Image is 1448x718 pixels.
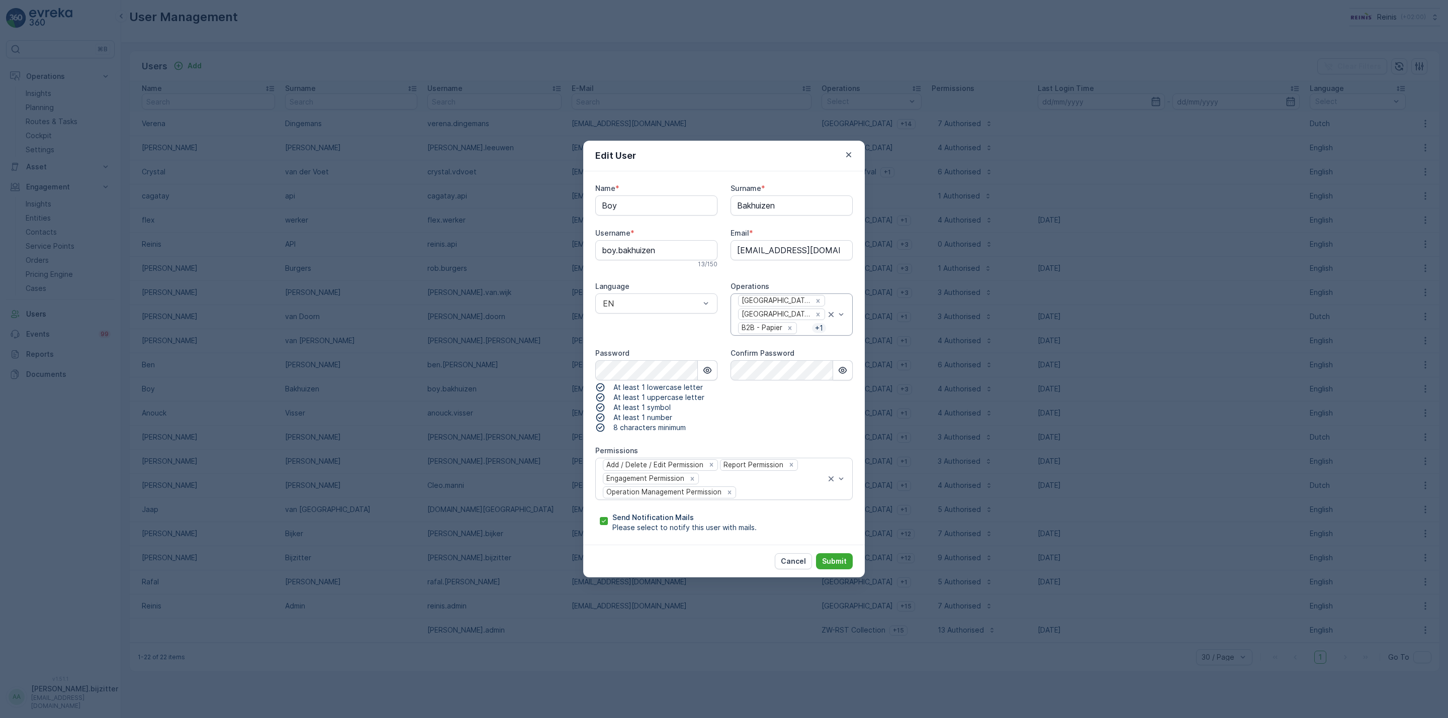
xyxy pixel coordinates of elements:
label: Password [595,349,629,357]
label: Permissions [595,446,638,455]
span: At least 1 uppercase letter [613,392,704,402]
div: Engagement Permission [603,473,686,484]
div: [GEOGRAPHIC_DATA] [739,295,812,306]
p: 13 / 150 [698,260,717,268]
button: Cancel [775,553,812,569]
div: Remove Operation Management Permission [724,488,735,497]
div: Remove Prullenbakken [812,296,824,305]
div: Add / Delete / Edit Permission [603,460,705,470]
div: Report Permission [720,460,785,470]
p: + 1 [814,323,824,333]
label: Surname [731,184,761,192]
label: Operations [731,282,769,290]
div: Operation Management Permission [603,487,723,497]
span: Send Notification Mails [612,512,757,523]
p: Cancel [781,556,806,566]
label: Language [595,282,629,290]
p: Submit [822,556,847,566]
span: At least 1 symbol [613,402,671,413]
span: Please select to notify this user with mails. [612,523,757,533]
button: Submit [816,553,853,569]
label: Confirm Password [731,349,794,357]
span: At least 1 lowercase letter [613,382,703,392]
div: Remove Engagement Permission [687,474,698,483]
label: Email [731,229,749,237]
div: [GEOGRAPHIC_DATA] [739,309,812,320]
label: Name [595,184,615,192]
div: Remove Report Permission [786,460,797,469]
div: Remove B2B - Papier [784,324,795,333]
div: Remove Add / Delete / Edit Permission [706,460,717,469]
span: 8 characters minimum [613,423,686,433]
div: Remove Huis aan Huis [812,310,824,319]
span: At least 1 number [613,413,672,423]
div: B2B - Papier [739,323,784,333]
p: Edit User [595,149,636,163]
label: Username [595,229,630,237]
